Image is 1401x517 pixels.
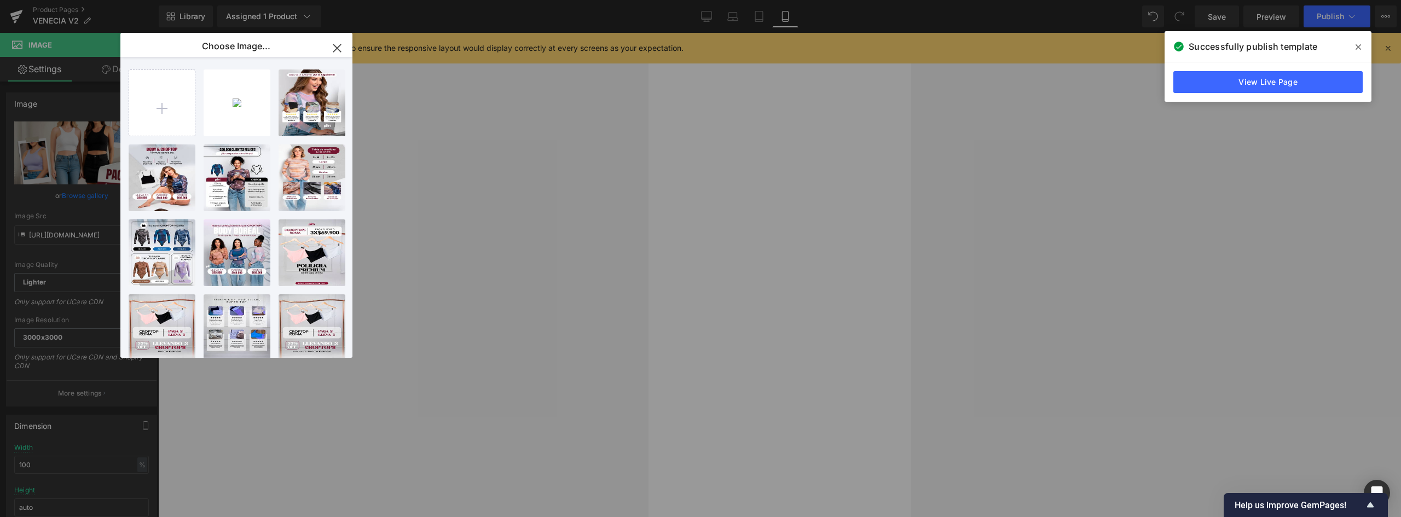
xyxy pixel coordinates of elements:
span: Successfully publish template [1189,40,1317,53]
div: Open Intercom Messenger [1364,480,1390,506]
img: 54323a9b-7e78-4aac-a948-07815111220b [233,98,241,107]
p: Choose Image... [202,40,270,51]
a: View Live Page [1173,71,1363,93]
span: Help us improve GemPages! [1235,500,1364,510]
button: Show survey - Help us improve GemPages! [1235,498,1377,512]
